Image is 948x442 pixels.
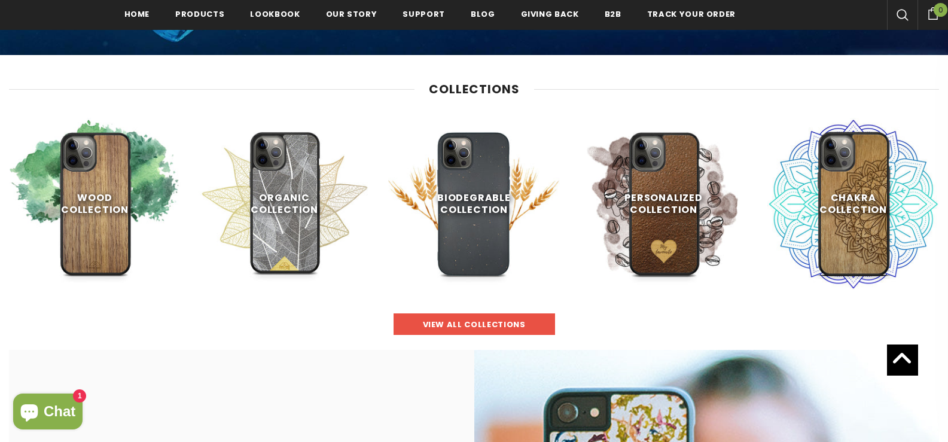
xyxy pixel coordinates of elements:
[647,8,736,20] span: Track your order
[934,3,947,17] span: 0
[429,81,520,97] span: Collections
[250,8,300,20] span: Lookbook
[394,313,555,335] a: view all collections
[521,8,579,20] span: Giving back
[10,394,86,432] inbox-online-store-chat: Shopify online store chat
[917,5,948,20] a: 0
[471,8,495,20] span: Blog
[605,8,621,20] span: B2B
[326,8,377,20] span: Our Story
[403,8,445,20] span: support
[175,8,224,20] span: Products
[423,319,526,330] span: view all collections
[124,8,150,20] span: Home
